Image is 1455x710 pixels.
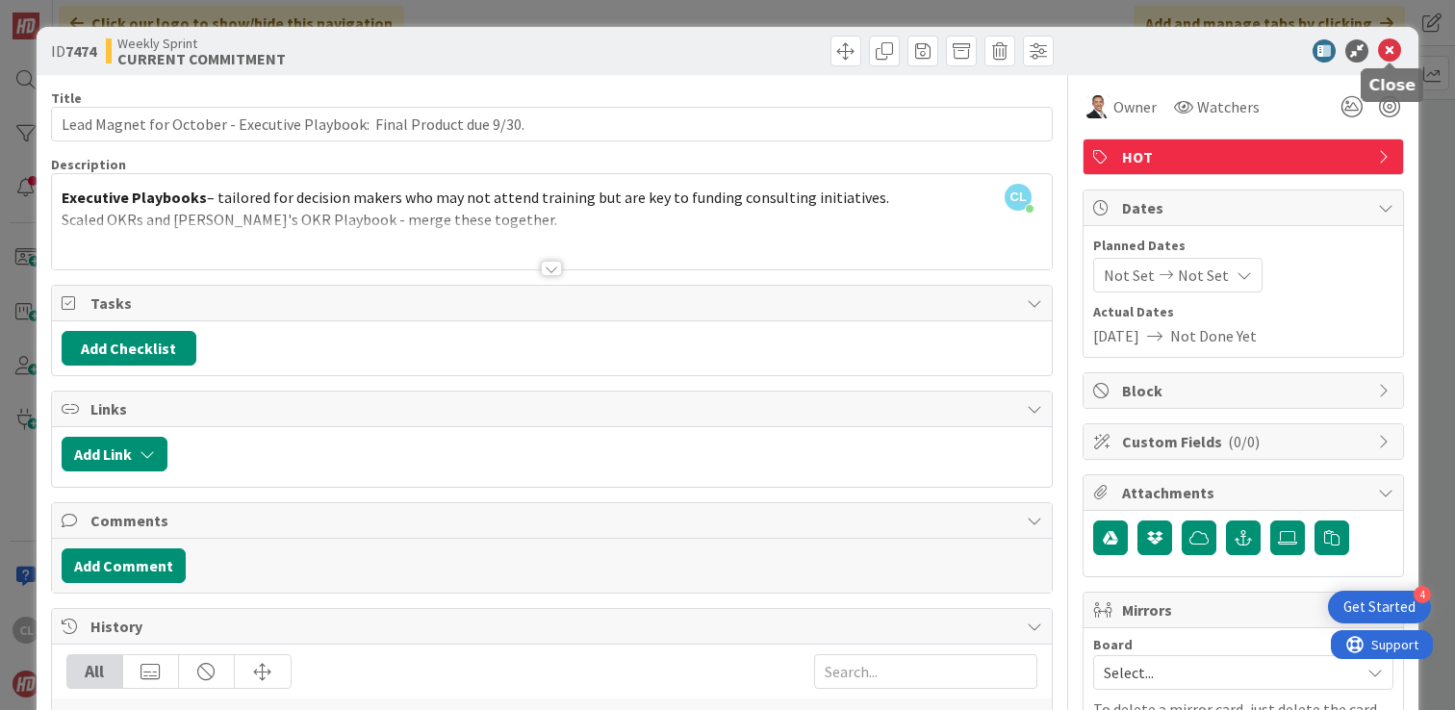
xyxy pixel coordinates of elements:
span: Not Done Yet [1170,324,1257,347]
span: HOT [1122,145,1368,168]
span: Custom Fields [1122,430,1368,453]
input: type card name here... [51,107,1053,141]
strong: Executive Playbooks [62,188,207,207]
span: ( 0/0 ) [1228,432,1260,451]
button: Add Comment [62,548,186,583]
span: Planned Dates [1093,236,1393,256]
h5: Close [1369,76,1417,94]
span: Watchers [1197,95,1260,118]
b: 7474 [65,41,96,61]
label: Title [51,89,82,107]
span: Dates [1122,196,1368,219]
span: Select... [1104,659,1350,686]
p: Scaled OKRs and [PERSON_NAME]'s OKR Playbook - merge these together. [62,209,1042,231]
span: CL [1005,184,1032,211]
span: [DATE] [1093,324,1139,347]
span: Not Set [1104,264,1155,287]
span: Support [40,3,88,26]
span: Block [1122,379,1368,402]
span: Tasks [90,292,1017,315]
span: Actual Dates [1093,302,1393,322]
button: Add Checklist [62,331,196,366]
span: Weekly Sprint [117,36,286,51]
span: Attachments [1122,481,1368,504]
div: 4 [1414,586,1431,603]
b: CURRENT COMMITMENT [117,51,286,66]
span: Description [51,156,126,173]
span: Mirrors [1122,598,1368,621]
span: Not Set [1178,264,1229,287]
span: ID [51,39,96,63]
span: Board [1093,638,1133,651]
span: History [90,615,1017,638]
span: Comments [90,509,1017,532]
div: Open Get Started checklist, remaining modules: 4 [1328,591,1431,623]
button: Add Link [62,437,167,471]
span: – tailored for decision makers who may not attend training but are key to funding consulting init... [207,188,889,207]
div: Get Started [1343,597,1416,617]
input: Search... [814,654,1037,689]
img: SL [1086,95,1110,118]
div: All [67,655,123,688]
span: Links [90,397,1017,420]
span: Owner [1113,95,1157,118]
